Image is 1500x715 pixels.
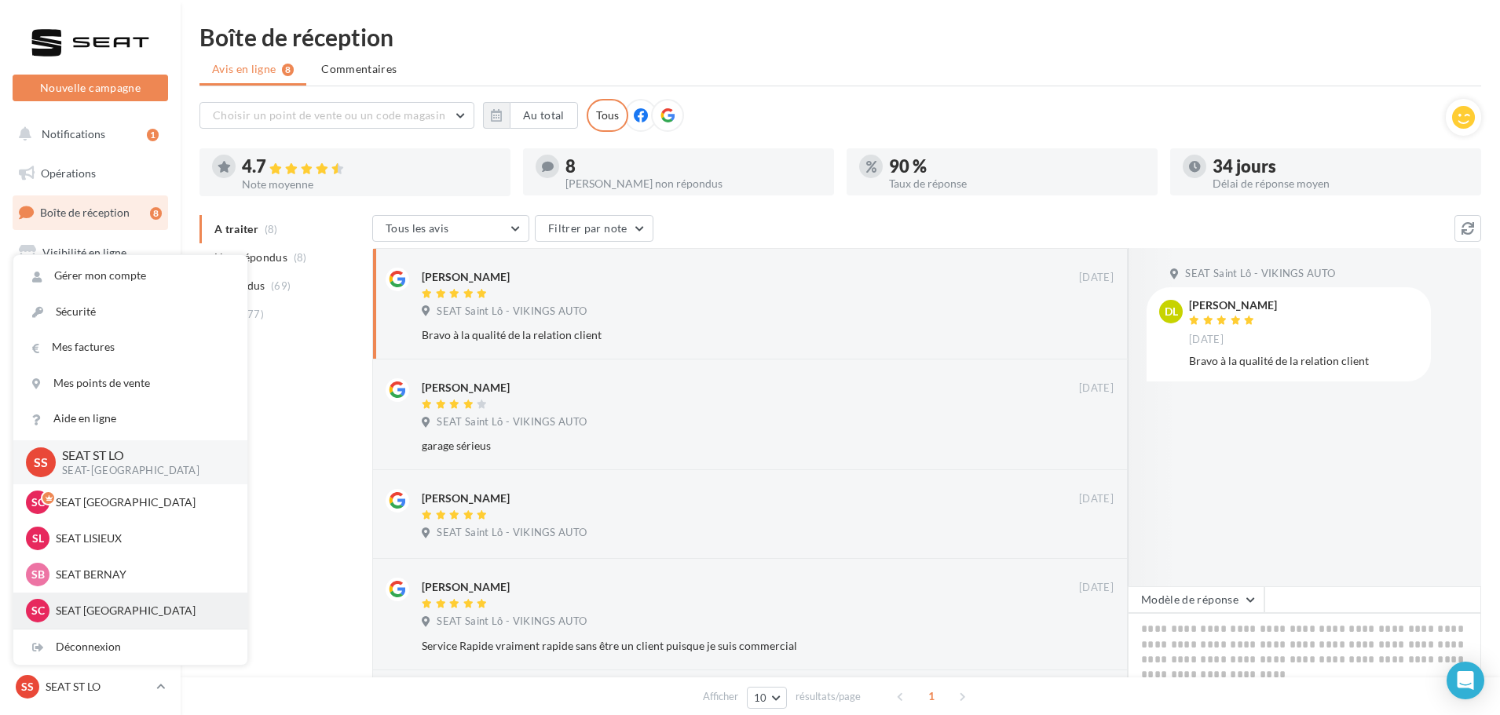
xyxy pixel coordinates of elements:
a: Visibilité en ligne [9,236,171,269]
div: Bravo à la qualité de la relation client [1189,353,1418,369]
a: Opérations [9,157,171,190]
span: SEAT Saint Lô - VIKINGS AUTO [437,615,587,629]
span: [DATE] [1079,492,1114,506]
span: Boîte de réception [40,206,130,219]
p: SEAT LISIEUX [56,531,229,546]
span: SC [31,603,45,618]
a: Médiathèque [9,353,171,386]
button: Filtrer par note [535,215,653,242]
a: SS SEAT ST LO [13,672,168,702]
p: SEAT ST LO [62,447,222,465]
span: SC [31,494,45,510]
div: [PERSON_NAME] [1189,300,1277,311]
span: SB [31,567,45,582]
span: SEAT Saint Lô - VIKINGS AUTO [437,415,587,429]
a: Gérer mon compte [13,258,247,294]
div: Note moyenne [242,179,498,190]
span: résultats/page [796,689,861,704]
span: SS [34,453,48,471]
span: Non répondus [214,250,287,265]
a: Campagnes DataOnDemand [9,483,171,530]
div: 8 [565,158,821,175]
div: 34 jours [1213,158,1469,175]
button: Tous les avis [372,215,529,242]
a: PLV et print personnalisable [9,431,171,477]
span: Choisir un point de vente ou un code magasin [213,108,445,122]
div: 8 [150,207,162,220]
div: Délai de réponse moyen [1213,178,1469,189]
div: Tous [587,99,628,132]
span: 1 [919,684,944,709]
a: Calendrier [9,392,171,425]
div: 1 [147,129,159,141]
div: 90 % [889,158,1145,175]
div: Boîte de réception [199,25,1481,49]
span: [DATE] [1079,271,1114,285]
button: Au total [483,102,578,129]
span: Notifications [42,127,105,140]
div: 4.7 [242,158,498,176]
p: SEAT ST LO [46,679,150,695]
span: [DATE] [1079,581,1114,595]
span: [DATE] [1079,381,1114,396]
span: SEAT Saint Lô - VIKINGS AUTO [437,305,587,319]
div: garage sérieus [422,438,1012,454]
button: Au total [510,102,578,129]
span: (8) [294,251,307,264]
a: Campagnes [9,275,171,308]
a: Boîte de réception8 [9,195,171,229]
span: SS [21,679,34,695]
p: SEAT-[GEOGRAPHIC_DATA] [62,464,222,478]
button: Notifications 1 [9,118,165,151]
span: [DATE] [1189,333,1224,347]
span: SL [32,531,44,546]
div: [PERSON_NAME] non répondus [565,178,821,189]
a: Contacts [9,314,171,347]
a: Mes points de vente [13,366,247,401]
div: Taux de réponse [889,178,1145,189]
span: Visibilité en ligne [42,246,126,259]
p: SEAT [GEOGRAPHIC_DATA] [56,494,229,510]
div: [PERSON_NAME] [422,380,510,396]
span: Afficher [703,689,738,704]
a: Mes factures [13,330,247,365]
div: [PERSON_NAME] [422,579,510,595]
span: (77) [244,308,264,320]
span: SEAT Saint Lô - VIKINGS AUTO [1185,267,1335,281]
span: Tous les avis [386,221,449,235]
div: Open Intercom Messenger [1447,662,1484,699]
button: Nouvelle campagne [13,75,168,101]
a: Aide en ligne [13,401,247,436]
a: Sécurité [13,294,247,330]
span: 10 [754,691,767,704]
span: DL [1165,304,1178,319]
div: Bravo à la qualité de la relation client [422,327,1012,343]
div: [PERSON_NAME] [422,269,510,285]
div: Déconnexion [13,629,247,665]
div: [PERSON_NAME] [422,491,510,506]
div: Service Rapide vraiment rapide sans être un client puisque je suis commercial [422,638,1012,654]
button: Modèle de réponse [1128,586,1264,613]
p: SEAT BERNAY [56,567,229,582]
button: Choisir un point de vente ou un code magasin [199,102,474,129]
span: Commentaires [321,61,397,77]
button: 10 [747,687,787,709]
span: Opérations [41,166,96,180]
span: (69) [271,279,291,292]
p: SEAT [GEOGRAPHIC_DATA] [56,603,229,618]
span: SEAT Saint Lô - VIKINGS AUTO [437,526,587,540]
